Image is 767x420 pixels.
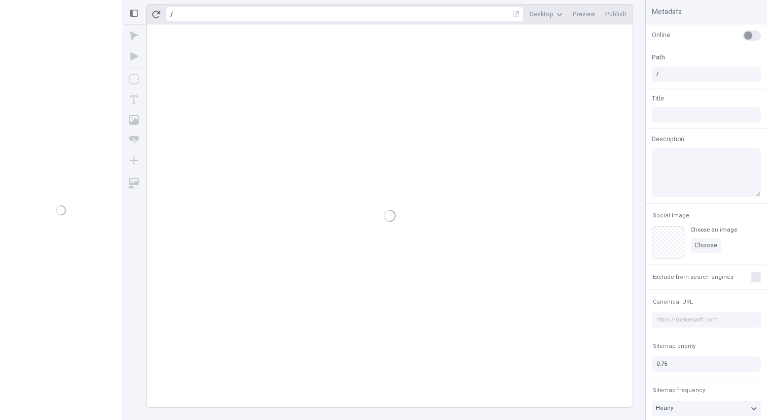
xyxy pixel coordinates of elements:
[651,340,698,352] button: Sitemap priority
[652,30,670,40] span: Online
[125,70,143,88] button: Box
[653,273,734,281] span: Exclude from search engines
[653,298,693,306] span: Canonical URL
[690,226,737,234] div: Choose an image
[651,384,707,397] button: Sitemap frequency
[170,10,173,18] div: /
[573,10,595,18] span: Preview
[653,386,705,394] span: Sitemap frequency
[651,271,736,283] button: Exclude from search engines
[605,10,626,18] span: Publish
[656,404,673,412] span: Hourly
[652,312,761,328] input: https://makeswift.com
[652,53,665,62] span: Path
[125,131,143,149] button: Button
[652,94,664,103] span: Title
[694,241,717,249] span: Choose
[526,7,567,22] button: Desktop
[690,238,721,253] button: Choose
[652,401,761,416] button: Hourly
[125,90,143,109] button: Text
[652,135,684,144] span: Description
[530,10,553,18] span: Desktop
[125,111,143,129] button: Image
[653,342,695,350] span: Sitemap priority
[601,7,631,22] button: Publish
[651,210,691,222] button: Social Image
[653,212,689,219] span: Social Image
[569,7,599,22] button: Preview
[651,296,695,308] button: Canonical URL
